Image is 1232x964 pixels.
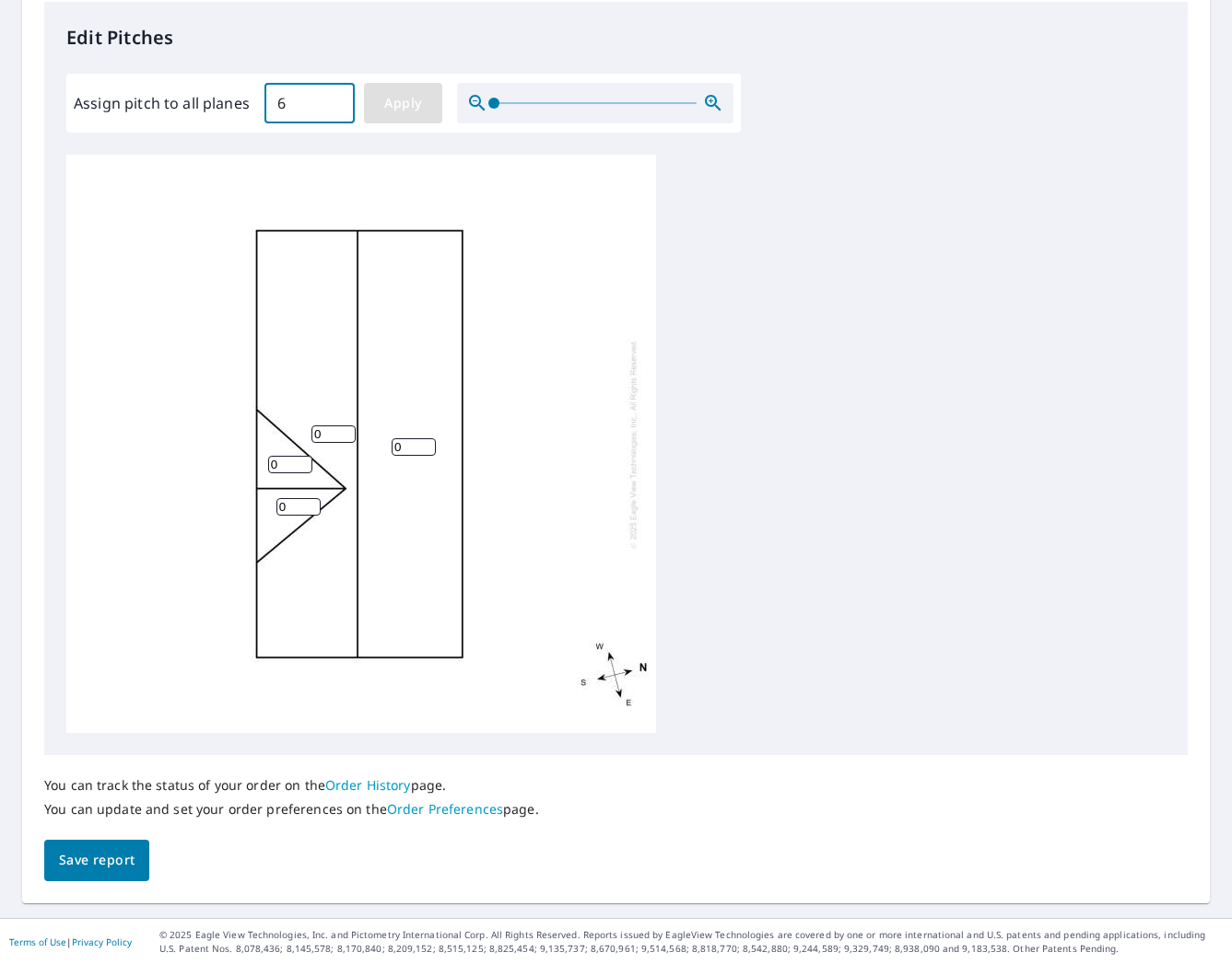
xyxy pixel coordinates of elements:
[9,935,66,948] a: Terms of Use
[264,77,355,129] input: 00.0
[387,800,503,818] a: Order Preferences
[66,24,1166,52] p: Edit Pitches
[325,776,411,794] a: Order History
[364,83,442,123] button: Apply
[44,777,539,794] p: You can track the status of your order on the page.
[44,801,539,818] p: You can update and set your order preferences on the page.
[44,840,149,881] button: Save report
[159,928,1223,956] p: © 2025 Eagle View Technologies, Inc. and Pictometry International Corp. All Rights Reserved. Repo...
[379,92,428,115] span: Apply
[72,935,132,948] a: Privacy Policy
[9,936,132,947] p: |
[59,849,135,872] span: Save report
[74,92,250,114] label: Assign pitch to all planes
